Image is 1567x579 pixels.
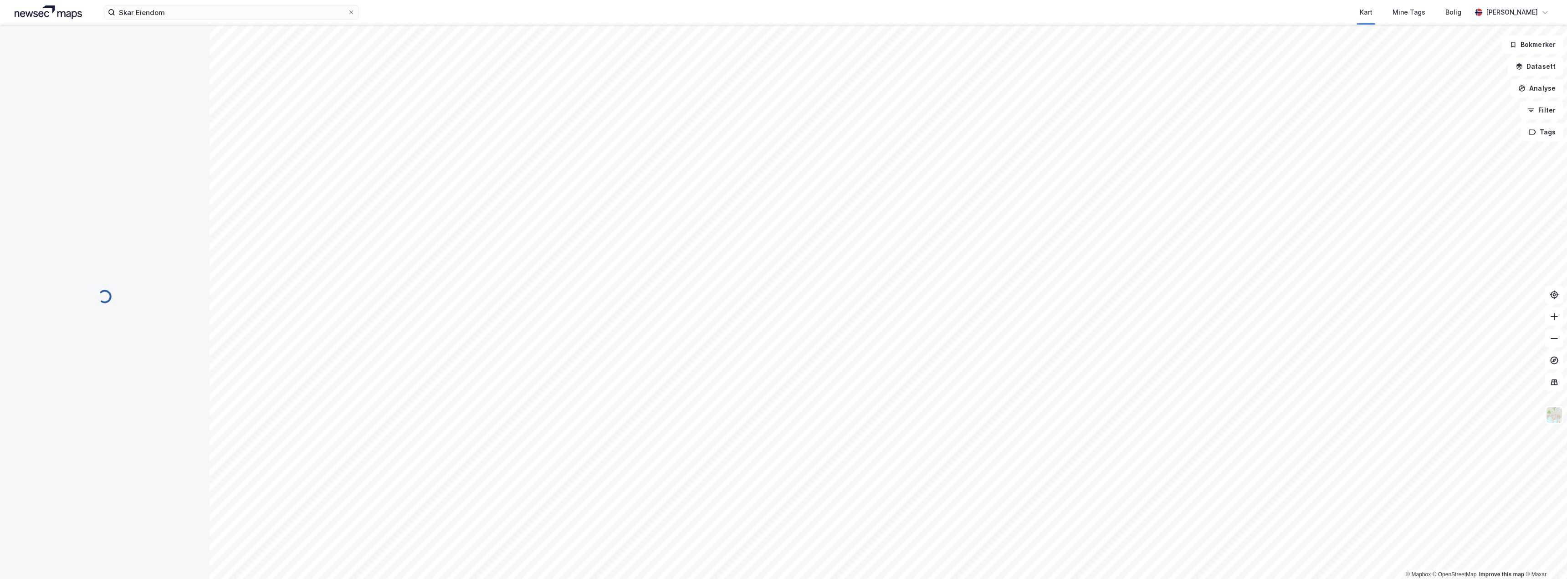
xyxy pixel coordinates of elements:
button: Bokmerker [1502,36,1563,54]
div: Kontrollprogram for chat [1521,535,1567,579]
img: spinner.a6d8c91a73a9ac5275cf975e30b51cfb.svg [97,289,112,304]
a: Improve this map [1479,571,1524,578]
img: Z [1546,406,1563,424]
input: Søk på adresse, matrikkel, gårdeiere, leietakere eller personer [115,5,348,19]
div: Kart [1360,7,1372,18]
div: [PERSON_NAME] [1486,7,1538,18]
div: Bolig [1445,7,1461,18]
button: Tags [1521,123,1563,141]
a: Mapbox [1406,571,1431,578]
img: logo.a4113a55bc3d86da70a041830d287a7e.svg [15,5,82,19]
button: Filter [1520,101,1563,119]
button: Datasett [1508,57,1563,76]
a: OpenStreetMap [1433,571,1477,578]
div: Mine Tags [1393,7,1425,18]
button: Analyse [1511,79,1563,97]
iframe: Chat Widget [1521,535,1567,579]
